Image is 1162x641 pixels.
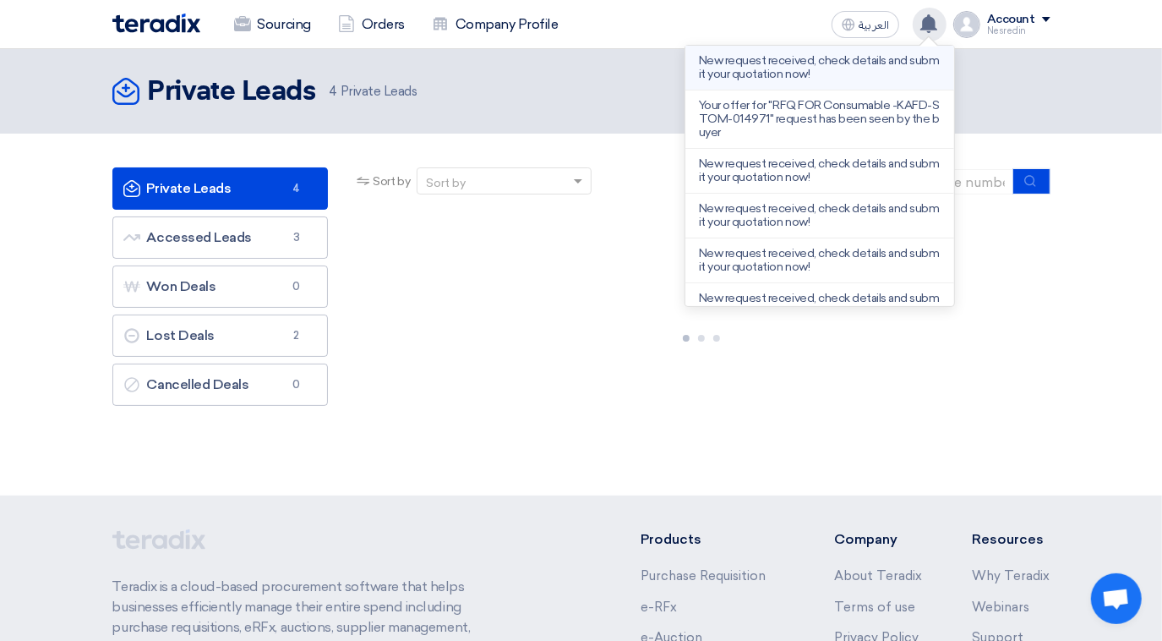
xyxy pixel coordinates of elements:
[221,6,325,43] a: Sourcing
[699,157,941,184] p: New request received, check details and submit your quotation now!
[112,266,328,308] a: Won Deals0
[112,364,328,406] a: Cancelled Deals0
[699,54,941,81] p: New request received, check details and submit your quotation now!
[953,11,980,38] img: profile_test.png
[329,84,337,99] span: 4
[834,568,922,583] a: About Teradix
[286,376,307,393] span: 0
[329,82,417,101] span: Private Leads
[987,13,1035,27] div: Account
[641,529,783,550] li: Products
[973,568,1050,583] a: Why Teradix
[973,600,1030,615] a: Webinars
[286,278,307,295] span: 0
[374,173,411,190] span: Sort by
[834,600,915,615] a: Terms of use
[418,6,572,43] a: Company Profile
[112,14,200,33] img: Teradix logo
[699,99,941,140] p: Your offer for "RFQ FOR Consumable -KAFD-STOM-014971" request has been seen by the buyer
[286,229,307,246] span: 3
[834,529,922,550] li: Company
[859,19,889,31] span: العربية
[832,11,899,38] button: العربية
[148,75,316,109] h2: Private Leads
[699,247,941,274] p: New request received, check details and submit your quotation now!
[112,315,328,357] a: Lost Deals2
[699,292,941,319] p: New request received, check details and submit your quotation now!
[987,26,1050,36] div: Nesredin
[112,216,328,259] a: Accessed Leads3
[641,600,677,615] a: e-RFx
[286,327,307,344] span: 2
[699,202,941,229] p: New request received, check details and submit your quotation now!
[286,180,307,197] span: 4
[1091,573,1142,624] a: Open chat
[426,174,466,192] div: Sort by
[641,568,766,583] a: Purchase Requisition
[112,167,328,210] a: Private Leads4
[325,6,418,43] a: Orders
[973,529,1050,550] li: Resources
